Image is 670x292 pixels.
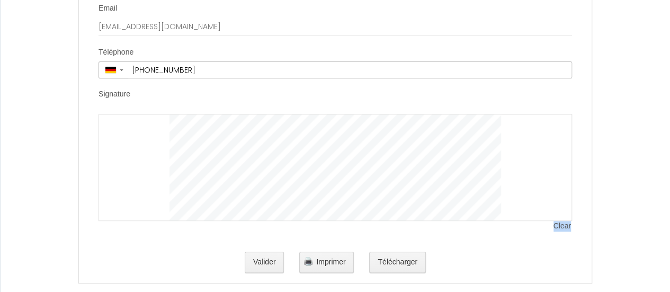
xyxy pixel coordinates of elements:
[369,252,426,273] button: Télécharger
[316,258,345,266] span: Imprimer
[119,68,124,72] span: ▼
[245,252,284,273] button: Valider
[304,257,312,266] img: printer.png
[553,221,572,232] span: Clear
[99,47,133,58] label: Téléphone
[99,89,130,100] label: Signature
[299,252,354,273] button: Imprimer
[128,62,571,78] input: +49 1512 3456789
[99,3,117,14] label: Email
